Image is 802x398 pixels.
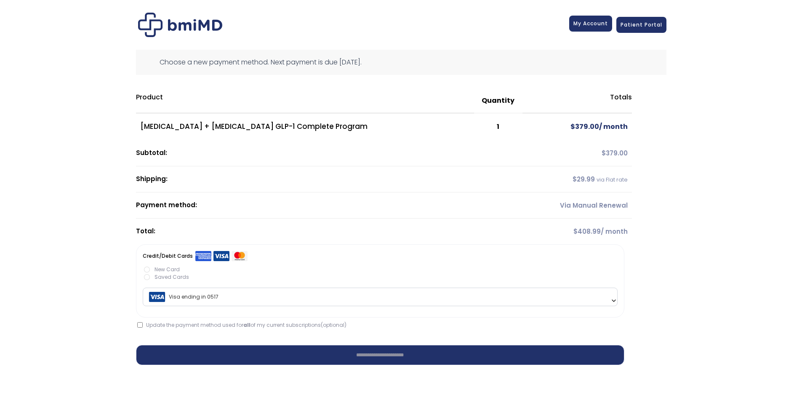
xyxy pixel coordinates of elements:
[232,251,248,262] img: Mastercard
[143,288,618,306] span: Visa ending in 0517
[570,122,599,131] span: 379.00
[136,113,474,140] td: [MEDICAL_DATA] + [MEDICAL_DATA] GLP-1 Complete Program
[136,219,522,244] th: Total:
[474,88,522,113] th: Quantity
[136,192,522,219] th: Payment method:
[522,192,632,219] td: Via Manual Renewal
[136,50,666,75] div: Choose a new payment method. Next payment is due [DATE].
[143,266,618,273] label: New Card
[321,321,346,329] span: (optional)
[522,219,632,244] td: / month
[136,140,522,166] th: Subtotal:
[213,251,229,262] img: Visa
[569,16,612,32] a: My Account
[602,149,628,158] span: 379.00
[573,20,608,27] span: My Account
[143,273,618,281] label: Saved Cards
[602,149,606,158] span: $
[474,113,522,140] td: 1
[138,13,222,37] img: Checkout
[136,166,522,192] th: Shipping:
[137,322,143,328] input: Update the payment method used forallof my current subscriptions(optional)
[573,227,601,236] span: 408.99
[573,175,577,184] span: $
[136,88,474,113] th: Product
[573,175,595,184] span: 29.99
[621,21,662,28] span: Patient Portal
[522,88,632,113] th: Totals
[570,122,575,131] span: $
[573,227,578,236] span: $
[243,321,250,329] strong: all
[195,251,211,262] img: Amex
[616,17,666,33] a: Patient Portal
[143,251,248,262] label: Credit/Debit Cards
[597,176,628,183] small: via Flat rate
[145,288,615,306] span: Visa ending in 0517
[522,113,632,140] td: / month
[137,321,346,329] label: Update the payment method used for of my current subscriptions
